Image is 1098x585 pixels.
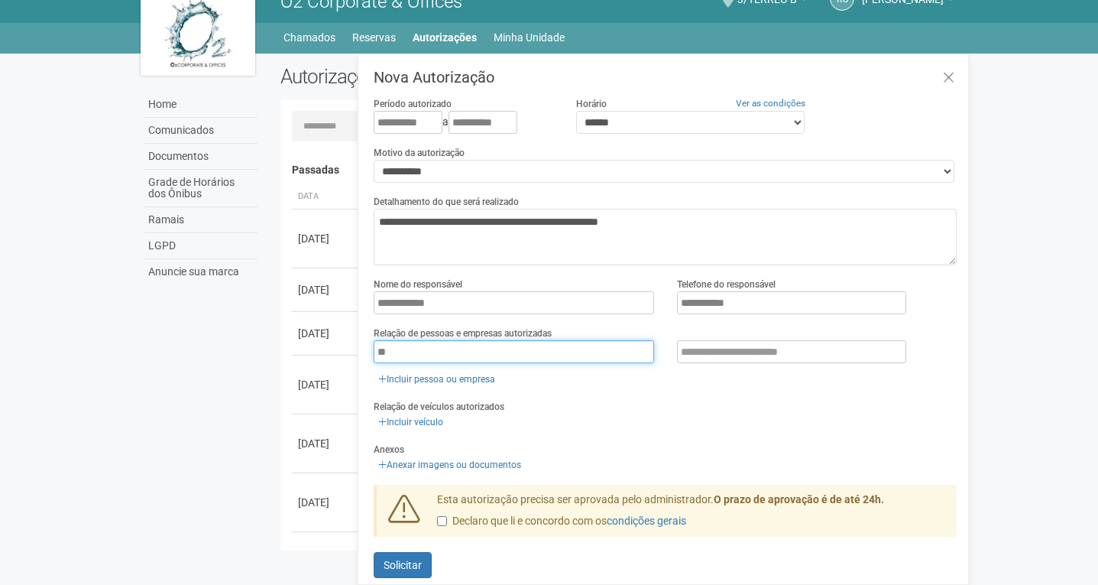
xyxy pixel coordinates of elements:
div: [DATE] [298,326,355,341]
a: Autorizações [413,27,477,48]
div: [DATE] [298,282,355,297]
h3: Nova Autorização [374,70,957,85]
a: Reservas [352,27,396,48]
a: Documentos [144,144,257,170]
div: [DATE] [298,436,355,451]
a: Grade de Horários dos Ônibus [144,170,257,207]
strong: O prazo de aprovação é de até 24h. [714,493,884,505]
a: Anexar imagens ou documentos [374,457,526,473]
div: Esta autorização precisa ser aprovada pelo administrador. [426,492,957,537]
h2: Autorizações [280,65,607,88]
a: Anuncie sua marca [144,259,257,284]
label: Declaro que li e concordo com os [437,514,686,529]
div: [DATE] [298,231,355,246]
a: Incluir veículo [374,414,448,431]
a: condições gerais [607,515,686,527]
th: Data [292,184,361,210]
label: Período autorizado [374,97,452,111]
label: Nome do responsável [374,278,462,291]
label: Telefone do responsável [677,278,776,291]
a: LGPD [144,233,257,259]
a: Minha Unidade [494,27,565,48]
input: Declaro que li e concordo com oscondições gerais [437,516,447,526]
a: Chamados [283,27,335,48]
h4: Passadas [292,164,947,176]
div: [DATE] [298,495,355,510]
button: Solicitar [374,552,432,578]
a: Ramais [144,207,257,233]
label: Detalhamento do que será realizado [374,195,519,209]
label: Motivo da autorização [374,146,465,160]
label: Relação de veículos autorizados [374,400,504,414]
label: Relação de pessoas e empresas autorizadas [374,327,552,340]
a: Ver as condições [736,98,805,109]
label: Anexos [374,443,404,457]
div: a [374,111,552,134]
span: Solicitar [384,559,422,571]
a: Comunicados [144,118,257,144]
div: [DATE] [298,377,355,392]
label: Horário [576,97,607,111]
a: Home [144,92,257,118]
a: Incluir pessoa ou empresa [374,371,500,388]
